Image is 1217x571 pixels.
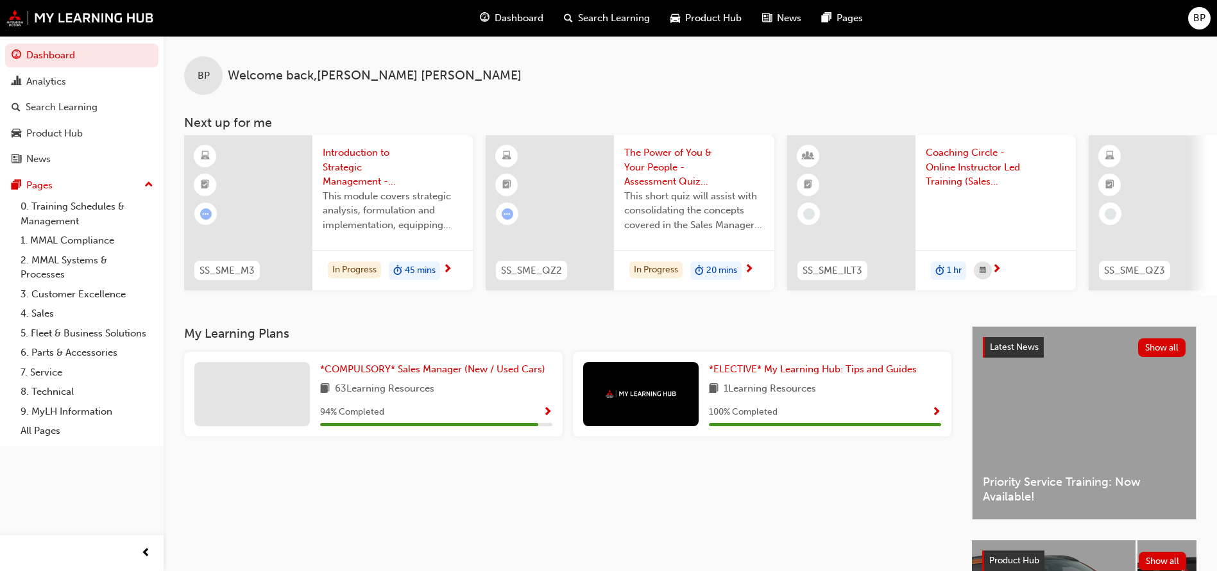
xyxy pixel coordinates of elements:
[564,10,573,26] span: search-icon
[323,189,463,233] span: This module covers strategic analysis, formulation and implementation, equipping Sales Managers w...
[926,145,1066,189] span: Coaching Circle - Online Instructor Led Training (Sales Manager Exceed Program)
[709,381,719,397] span: book-icon
[12,50,21,62] span: guage-icon
[15,231,158,251] a: 1. MMAL Compliance
[1105,177,1114,194] span: booktick-icon
[501,263,562,278] span: SS_SME_QZ2
[980,263,986,279] span: calendar-icon
[320,381,330,397] span: book-icon
[5,122,158,145] a: Product Hub
[1138,338,1186,357] button: Show all
[1193,11,1205,26] span: BP
[320,363,545,375] span: *COMPULSORY* Sales Manager (New / Used Cars)
[629,261,683,279] div: In Progress
[470,5,554,31] a: guage-iconDashboard
[709,363,917,375] span: *ELECTIVE* My Learning Hub: Tips and Guides
[15,304,158,324] a: 4. Sales
[15,285,158,304] a: 3. Customer Excellence
[164,115,1217,130] h3: Next up for me
[5,41,158,174] button: DashboardAnalyticsSearch LearningProduct HubNews
[198,69,210,83] span: BP
[777,11,801,26] span: News
[495,11,543,26] span: Dashboard
[822,10,831,26] span: pages-icon
[12,180,21,192] span: pages-icon
[15,343,158,363] a: 6. Parts & Accessories
[26,74,66,89] div: Analytics
[812,5,873,31] a: pages-iconPages
[982,550,1186,571] a: Product HubShow all
[752,5,812,31] a: news-iconNews
[670,10,680,26] span: car-icon
[15,382,158,402] a: 8. Technical
[5,44,158,67] a: Dashboard
[335,381,434,397] span: 63 Learning Resources
[543,404,552,420] button: Show Progress
[200,263,255,278] span: SS_SME_M3
[709,405,778,420] span: 100 % Completed
[706,263,737,278] span: 20 mins
[1105,148,1114,165] span: learningResourceType_ELEARNING-icon
[983,475,1186,504] span: Priority Service Training: Now Available!
[972,326,1196,520] a: Latest NewsShow allPriority Service Training: Now Available!
[1139,552,1187,570] button: Show all
[184,135,473,290] a: SS_SME_M3Introduction to Strategic Management - eLearning Module (Sales Manager Exceed Program)Th...
[502,208,513,220] span: learningRecordVerb_ATTEMPT-icon
[744,264,754,276] span: next-icon
[26,152,51,167] div: News
[15,324,158,343] a: 5. Fleet & Business Solutions
[1104,263,1165,278] span: SS_SME_QZ3
[724,381,816,397] span: 1 Learning Resources
[624,145,764,189] span: The Power of You & Your People - Assessment Quiz (Sales Manager Exceed Program)
[12,76,21,88] span: chart-icon
[660,5,752,31] a: car-iconProduct Hub
[837,11,863,26] span: Pages
[932,404,941,420] button: Show Progress
[26,100,98,115] div: Search Learning
[709,362,922,377] a: *ELECTIVE* My Learning Hub: Tips and Guides
[803,208,815,220] span: learningRecordVerb_NONE-icon
[804,177,813,194] span: booktick-icon
[983,337,1186,358] a: Latest NewsShow all
[6,10,154,26] img: mmal
[502,177,511,194] span: booktick-icon
[200,208,212,220] span: learningRecordVerb_ATTEMPT-icon
[320,362,550,377] a: *COMPULSORY* Sales Manager (New / Used Cars)
[695,263,704,279] span: duration-icon
[5,174,158,197] button: Pages
[935,263,944,279] span: duration-icon
[578,11,650,26] span: Search Learning
[323,145,463,189] span: Introduction to Strategic Management - eLearning Module (Sales Manager Exceed Program)
[1188,7,1211,29] button: BP
[12,154,21,165] span: news-icon
[443,264,452,276] span: next-icon
[803,263,862,278] span: SS_SME_ILT3
[320,405,384,420] span: 94 % Completed
[804,148,813,165] span: learningResourceType_INSTRUCTOR_LED-icon
[5,95,158,119] a: Search Learning
[26,178,53,193] div: Pages
[1105,208,1116,220] span: learningRecordVerb_NONE-icon
[554,5,660,31] a: search-iconSearch Learning
[228,69,522,83] span: Welcome back , [PERSON_NAME] [PERSON_NAME]
[393,263,402,279] span: duration-icon
[990,342,1039,352] span: Latest News
[762,10,772,26] span: news-icon
[624,189,764,233] span: This short quiz will assist with consolidating the concepts covered in the Sales Manager Exceed '...
[5,70,158,94] a: Analytics
[405,263,436,278] span: 45 mins
[606,390,676,398] img: mmal
[989,555,1039,566] span: Product Hub
[15,421,158,441] a: All Pages
[26,126,83,141] div: Product Hub
[502,148,511,165] span: learningResourceType_ELEARNING-icon
[992,264,1001,276] span: next-icon
[144,177,153,194] span: up-icon
[12,128,21,140] span: car-icon
[12,102,21,113] span: search-icon
[5,147,158,171] a: News
[15,402,158,422] a: 9. MyLH Information
[685,11,742,26] span: Product Hub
